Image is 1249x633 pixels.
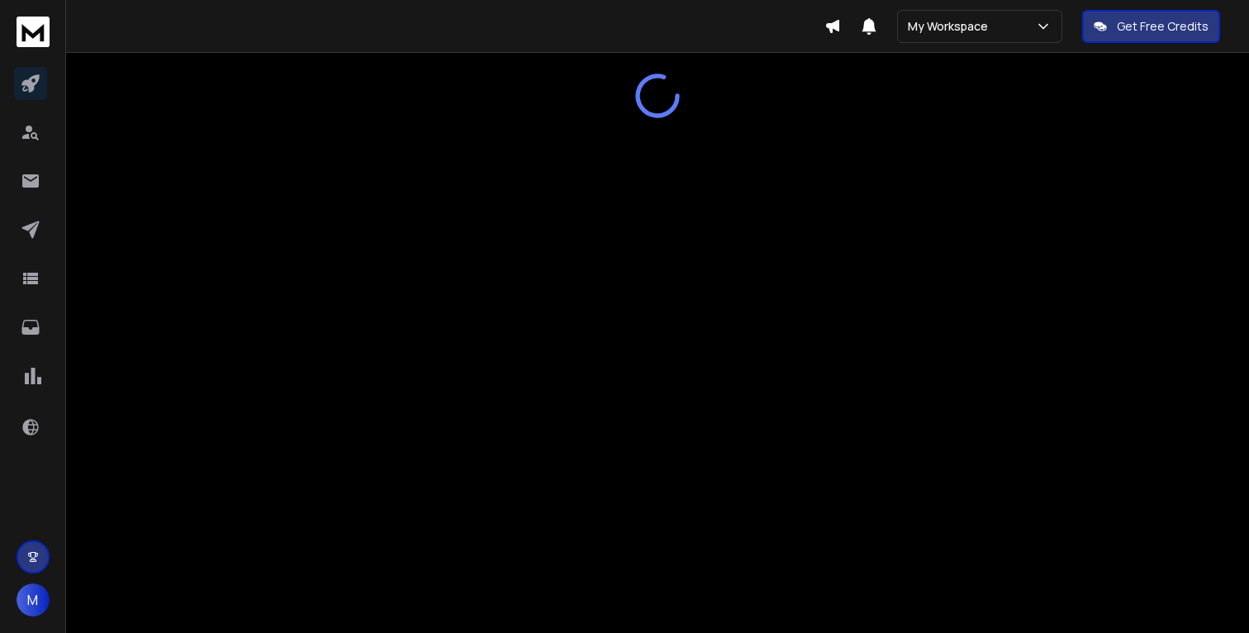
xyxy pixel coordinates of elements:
button: M [17,583,50,616]
p: Get Free Credits [1117,18,1209,35]
img: logo [17,17,50,47]
button: Get Free Credits [1082,10,1220,43]
p: My Workspace [908,18,995,35]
